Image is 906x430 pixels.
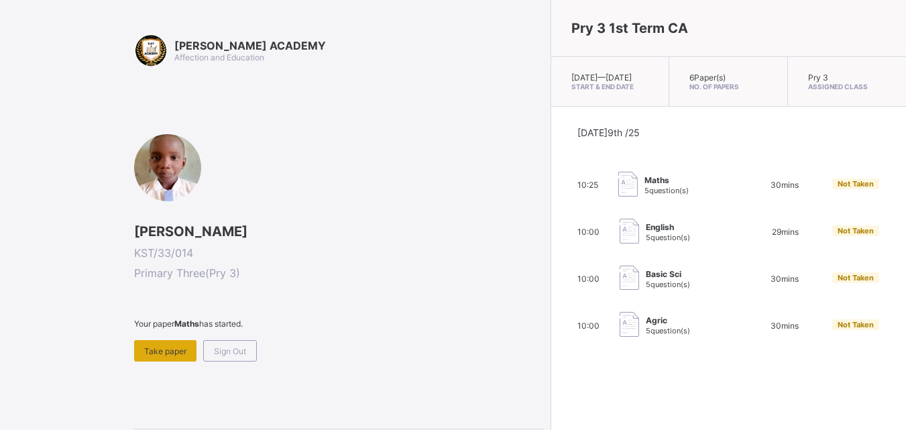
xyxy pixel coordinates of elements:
[174,52,264,62] span: Affection and Education
[620,219,639,244] img: take_paper.cd97e1aca70de81545fe8e300f84619e.svg
[577,274,600,284] span: 10:00
[134,223,544,239] span: [PERSON_NAME]
[620,312,639,337] img: take_paper.cd97e1aca70de81545fe8e300f84619e.svg
[644,175,689,185] span: Maths
[577,227,600,237] span: 10:00
[838,320,874,329] span: Not Taken
[646,269,690,279] span: Basic Sci
[644,186,689,195] span: 5 question(s)
[838,226,874,235] span: Not Taken
[571,72,632,83] span: [DATE] — [DATE]
[577,180,598,190] span: 10:25
[646,280,690,289] span: 5 question(s)
[571,20,688,36] span: Pry 3 1st Term CA
[689,72,726,83] span: 6 Paper(s)
[646,222,690,232] span: English
[808,72,828,83] span: Pry 3
[646,326,690,335] span: 5 question(s)
[134,266,544,280] span: Primary Three ( Pry 3 )
[174,319,199,329] b: Maths
[571,83,648,91] span: Start & End Date
[620,266,639,290] img: take_paper.cd97e1aca70de81545fe8e300f84619e.svg
[214,346,246,356] span: Sign Out
[771,180,799,190] span: 30 mins
[134,319,544,329] span: Your paper has started.
[577,321,600,331] span: 10:00
[646,233,690,242] span: 5 question(s)
[838,179,874,189] span: Not Taken
[808,83,886,91] span: Assigned Class
[771,321,799,331] span: 30 mins
[689,83,767,91] span: No. of Papers
[577,127,640,138] span: [DATE] 9th /25
[838,273,874,282] span: Not Taken
[646,315,690,325] span: Agric
[174,39,326,52] span: [PERSON_NAME] ACADEMY
[772,227,799,237] span: 29 mins
[618,172,638,197] img: take_paper.cd97e1aca70de81545fe8e300f84619e.svg
[771,274,799,284] span: 30 mins
[134,246,544,260] span: KST/33/014
[144,346,186,356] span: Take paper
